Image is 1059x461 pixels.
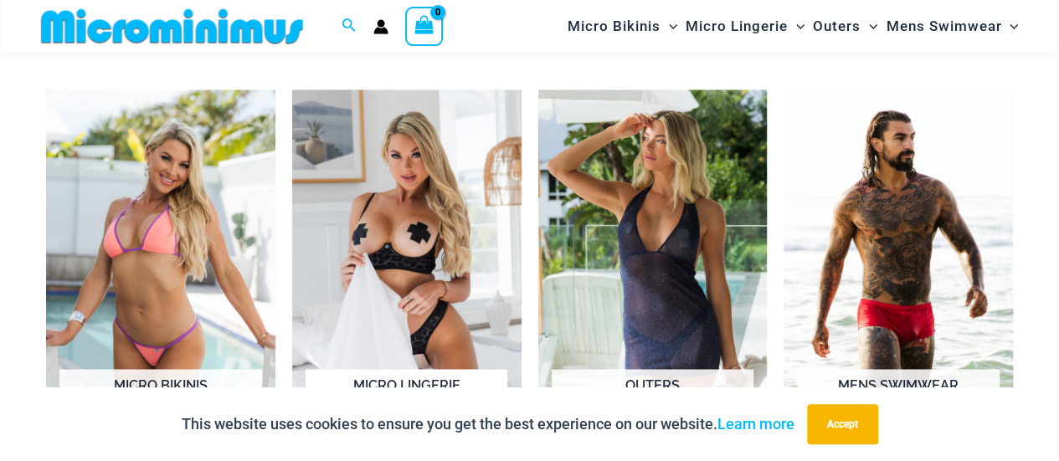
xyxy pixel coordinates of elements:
h2: Outers [552,369,753,421]
a: Learn more [717,415,794,433]
img: MM SHOP LOGO FLAT [34,8,310,45]
a: View Shopping Cart, empty [405,7,444,45]
a: Mens SwimwearMenu ToggleMenu Toggle [882,5,1022,48]
span: Mens Swimwear [886,5,1001,48]
nav: Site Navigation [561,3,1026,50]
span: Micro Lingerie [686,5,788,48]
h2: Mens Swimwear [797,369,999,421]
span: Menu Toggle [861,5,877,48]
a: Micro BikinisMenu ToggleMenu Toggle [563,5,681,48]
a: Search icon link [342,16,357,37]
img: Micro Bikinis [46,90,275,445]
a: Visit product category Outers [538,90,768,445]
span: Outers [813,5,861,48]
button: Accept [807,404,878,444]
img: Micro Lingerie [292,90,522,445]
img: Mens Swimwear [784,90,1013,445]
a: Account icon link [373,19,388,34]
a: Visit product category Mens Swimwear [784,90,1013,445]
a: Visit product category Micro Bikinis [46,90,275,445]
h2: Micro Bikinis [59,369,261,421]
a: Micro LingerieMenu ToggleMenu Toggle [681,5,809,48]
span: Menu Toggle [788,5,805,48]
span: Menu Toggle [661,5,677,48]
a: Visit product category Micro Lingerie [292,90,522,445]
p: This website uses cookies to ensure you get the best experience on our website. [182,412,794,437]
img: Outers [538,90,768,445]
span: Menu Toggle [1001,5,1018,48]
a: OutersMenu ToggleMenu Toggle [809,5,882,48]
span: Micro Bikinis [568,5,661,48]
h2: Micro Lingerie [306,369,507,421]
